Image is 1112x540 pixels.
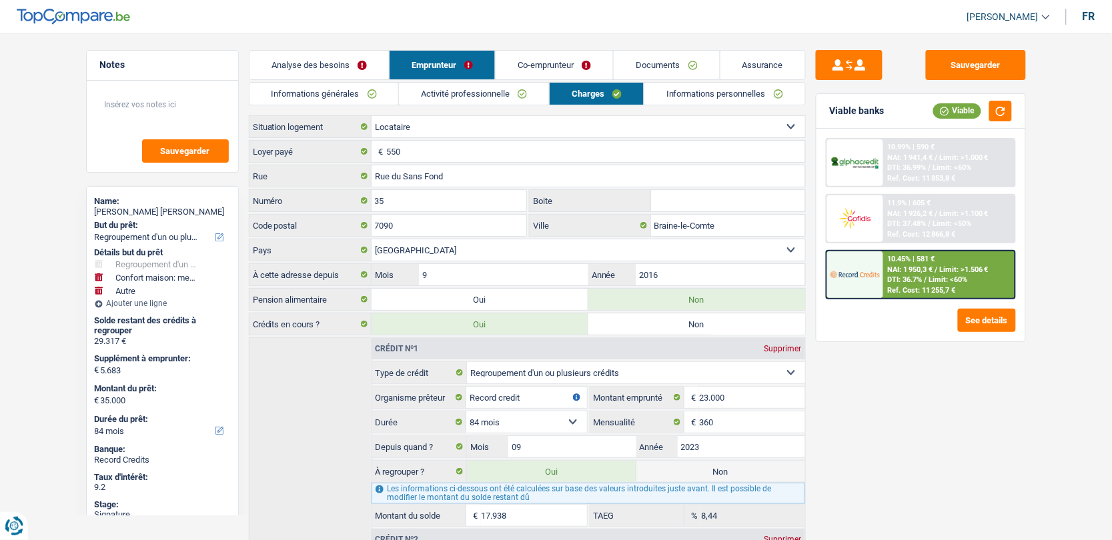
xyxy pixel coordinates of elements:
div: Crédit nº1 [372,345,422,353]
label: Durée [372,411,466,433]
input: AAAA [678,436,805,457]
label: Numéro [249,190,372,211]
span: Sauvegarder [161,147,210,155]
span: / [928,163,931,172]
div: Solde restant des crédits à regrouper [95,315,230,336]
button: Sauvegarder [926,50,1026,80]
span: € [684,411,699,433]
label: À cette adresse depuis [249,264,372,285]
div: Taux d'intérêt: [95,472,230,483]
img: Cofidis [830,206,880,231]
label: Rue [249,165,372,187]
a: Informations générales [249,83,399,105]
label: Oui [372,313,588,335]
label: Mensualité [590,411,685,433]
div: Viable [933,103,981,118]
div: [PERSON_NAME] [PERSON_NAME] [95,207,230,217]
label: Année [588,264,636,285]
div: Ajouter une ligne [95,299,230,308]
label: Pension alimentaire [249,289,372,310]
label: Oui [467,461,636,482]
span: Limit: <50% [933,219,971,228]
div: Supprimer [761,345,805,353]
div: 10.99% | 590 € [887,143,935,151]
div: Name: [95,196,230,207]
label: But du prêt: [95,220,227,231]
div: Signature [95,509,230,520]
input: MM [419,264,588,285]
div: 11.9% | 605 € [887,199,931,207]
label: TAEG [590,505,685,526]
label: Oui [372,289,588,310]
label: Non [588,313,805,335]
span: / [935,153,937,162]
img: AlphaCredit [830,155,880,171]
label: Crédits en cours ? [249,313,372,335]
a: Charges [550,83,644,105]
label: À regrouper ? [372,461,467,482]
span: / [924,275,927,284]
label: Ville [530,215,651,236]
span: [PERSON_NAME] [967,11,1039,23]
div: 9.2 [95,482,230,493]
a: Analyse des besoins [249,51,389,79]
div: Record Credits [95,455,230,465]
label: Montant du prêt: [95,383,227,394]
img: TopCompare Logo [17,9,130,25]
label: Non [588,289,805,310]
span: € [372,141,386,162]
label: Loyer payé [249,141,372,162]
label: Situation logement [249,116,372,137]
a: Informations personnelles [644,83,805,105]
span: NAI: 1 926,2 € [887,209,933,218]
div: Viable banks [830,105,885,117]
div: Ref. Cost: 12 866,8 € [887,230,955,239]
label: Durée du prêt: [95,414,227,425]
a: Documents [614,51,719,79]
a: Activité professionnelle [399,83,549,105]
span: Limit: >1.506 € [939,265,989,274]
span: Limit: >1.000 € [939,153,989,162]
span: NAI: 1 941,4 € [887,153,933,162]
div: Détails but du prêt [95,247,230,258]
label: Type de crédit [372,362,467,383]
a: Assurance [720,51,805,79]
label: Année [636,436,678,457]
div: fr [1083,10,1095,23]
label: Non [636,461,805,482]
span: DTI: 37.48% [887,219,926,228]
span: Limit: <60% [933,163,971,172]
a: [PERSON_NAME] [957,6,1050,28]
span: DTI: 36.7% [887,275,922,284]
a: Co-emprunteur [496,51,613,79]
div: Ref. Cost: 11 255,7 € [887,286,955,295]
input: AAAA [636,264,804,285]
span: Limit: <60% [929,275,967,284]
label: Code postal [249,215,372,236]
label: Organisme prêteur [372,387,466,408]
label: Depuis quand ? [372,436,467,457]
div: Ref. Cost: 11 853,8 € [887,174,955,183]
label: Montant du solde [372,505,466,526]
span: € [95,365,99,375]
h5: Notes [100,59,225,71]
button: Sauvegarder [142,139,229,163]
label: Pays [249,239,372,261]
label: Mois [467,436,508,457]
img: Record Credits [830,262,880,287]
span: / [935,265,937,274]
span: / [928,219,931,228]
span: % [684,505,701,526]
span: € [95,395,99,406]
div: Stage: [95,499,230,510]
div: 29.317 € [95,336,230,347]
div: Les informations ci-dessous ont été calculées sur base des valeurs introduites juste avant. Il es... [372,483,804,504]
label: Montant emprunté [590,387,685,408]
a: Emprunteur [390,51,495,79]
label: Supplément à emprunter: [95,353,227,364]
label: Mois [372,264,419,285]
span: DTI: 36.99% [887,163,926,172]
div: 10.45% | 581 € [887,255,935,263]
span: / [935,209,937,218]
span: Limit: >1.100 € [939,209,989,218]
